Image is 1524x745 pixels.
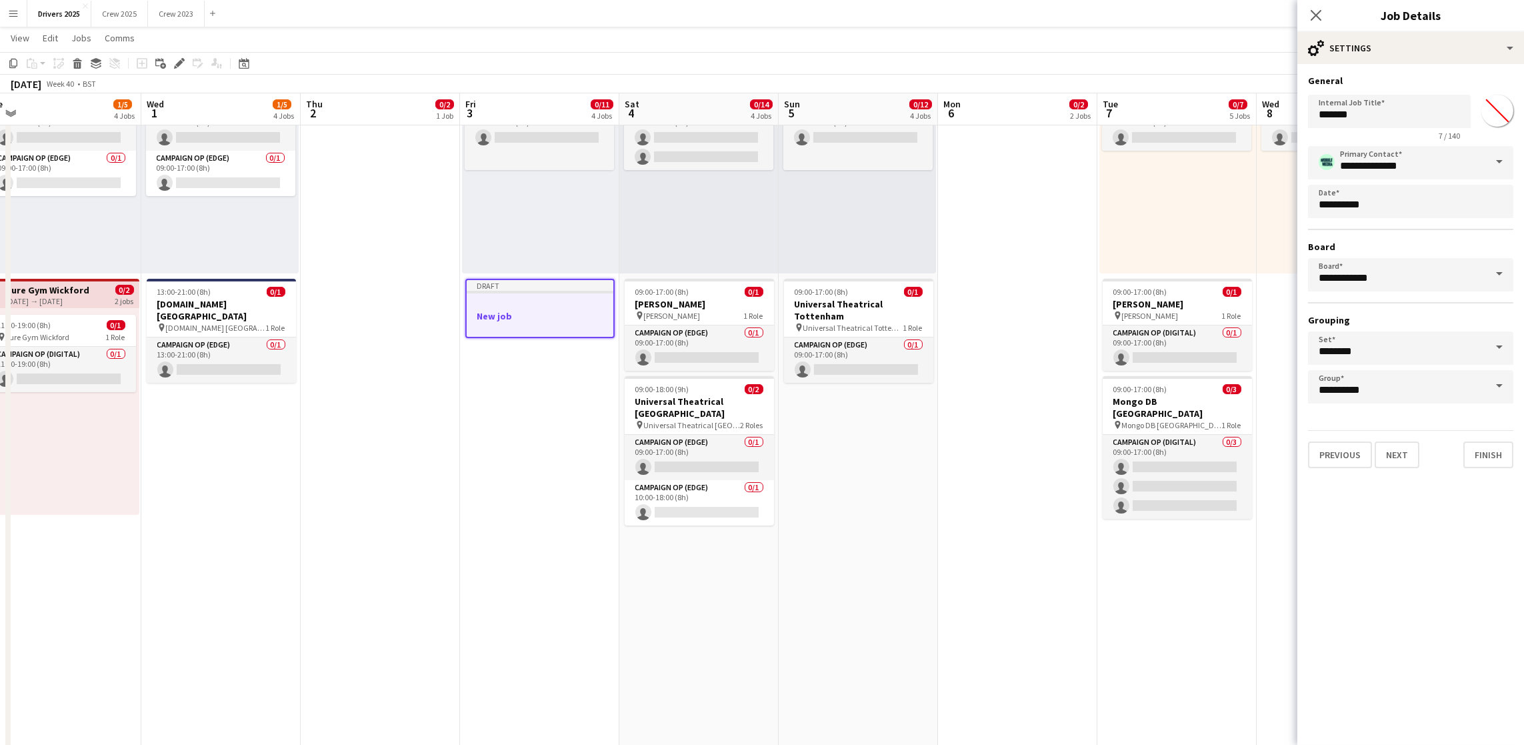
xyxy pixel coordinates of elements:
[1308,314,1513,326] h3: Grouping
[909,99,932,109] span: 0/12
[1297,7,1524,24] h3: Job Details
[146,105,295,151] app-card-role: Campaign Op (Digital)0/109:00-17:00 (8h)
[1223,287,1241,297] span: 0/1
[625,435,774,480] app-card-role: Campaign Op (Edge)0/109:00-17:00 (8h)
[635,384,689,394] span: 09:00-18:00 (9h)
[147,279,296,383] app-job-card: 13:00-21:00 (8h)0/1[DOMAIN_NAME] [GEOGRAPHIC_DATA] [DOMAIN_NAME] [GEOGRAPHIC_DATA]1 RoleCampaign ...
[784,279,933,383] app-job-card: 09:00-17:00 (8h)0/1Universal Theatrical Tottenham Universal Theatrical Tottenham1 RoleCampaign Op...
[435,99,454,109] span: 0/2
[105,32,135,44] span: Comms
[114,111,135,121] div: 4 Jobs
[1260,105,1279,121] span: 8
[115,295,134,306] div: 2 jobs
[644,420,741,430] span: Universal Theatrical [GEOGRAPHIC_DATA]
[273,99,291,109] span: 1/5
[1113,384,1167,394] span: 09:00-17:00 (8h)
[904,287,923,297] span: 0/1
[11,32,29,44] span: View
[1261,105,1411,151] app-card-role: Campaign Op (Edge)0/109:00-17:00 (8h)
[106,332,125,342] span: 1 Role
[1103,396,1252,420] h3: Mongo DB [GEOGRAPHIC_DATA]
[1223,384,1241,394] span: 0/3
[157,287,211,297] span: 13:00-21:00 (8h)
[745,384,763,394] span: 0/2
[1428,131,1471,141] span: 7 / 140
[6,332,70,342] span: Pure Gym Wickford
[146,151,295,196] app-card-role: Campaign Op (Edge)0/109:00-17:00 (8h)
[591,99,613,109] span: 0/11
[467,280,613,291] div: Draft
[625,279,774,371] app-job-card: 09:00-17:00 (8h)0/1[PERSON_NAME] [PERSON_NAME]1 RoleCampaign Op (Edge)0/109:00-17:00 (8h)
[591,111,613,121] div: 4 Jobs
[1463,442,1513,468] button: Finish
[750,99,773,109] span: 0/14
[107,320,125,330] span: 0/1
[1262,98,1279,110] span: Wed
[795,287,849,297] span: 09:00-17:00 (8h)
[146,73,295,196] app-job-card: 09:00-17:00 (8h)0/2 Sum Up [GEOGRAPHIC_DATA]2 RolesCampaign Op (Digital)0/109:00-17:00 (8h) Campa...
[1229,99,1247,109] span: 0/7
[27,1,91,27] button: Drivers 2025
[6,296,90,306] div: [DATE] → [DATE]
[99,29,140,47] a: Comms
[306,98,323,110] span: Thu
[803,323,903,333] span: Universal Theatrical Tottenham
[1102,105,1251,151] app-card-role: Campaign Op (Edge)0/109:00-17:00 (8h)
[148,1,205,27] button: Crew 2023
[71,32,91,44] span: Jobs
[1103,435,1252,519] app-card-role: Campaign Op (Digital)0/309:00-17:00 (8h)
[166,323,266,333] span: [DOMAIN_NAME] [GEOGRAPHIC_DATA]
[83,79,96,89] div: BST
[625,98,639,110] span: Sat
[11,77,41,91] div: [DATE]
[623,105,639,121] span: 4
[267,287,285,297] span: 0/1
[784,337,933,383] app-card-role: Campaign Op (Edge)0/109:00-17:00 (8h)
[625,298,774,310] h3: [PERSON_NAME]
[784,298,933,322] h3: Universal Theatrical Tottenham
[266,323,285,333] span: 1 Role
[625,325,774,371] app-card-role: Campaign Op (Edge)0/109:00-17:00 (8h)
[43,32,58,44] span: Edit
[1103,279,1252,371] app-job-card: 09:00-17:00 (8h)0/1[PERSON_NAME] [PERSON_NAME]1 RoleCampaign Op (Digital)0/109:00-17:00 (8h)
[147,298,296,322] h3: [DOMAIN_NAME] [GEOGRAPHIC_DATA]
[1103,376,1252,519] div: 09:00-17:00 (8h)0/3Mongo DB [GEOGRAPHIC_DATA] Mongo DB [GEOGRAPHIC_DATA]1 RoleCampaign Op (Digita...
[465,279,615,338] app-job-card: DraftNew job
[304,105,323,121] span: 2
[782,105,800,121] span: 5
[745,287,763,297] span: 0/1
[1122,420,1222,430] span: Mongo DB [GEOGRAPHIC_DATA]
[1070,111,1091,121] div: 2 Jobs
[1297,32,1524,64] div: Settings
[941,105,961,121] span: 6
[113,99,132,109] span: 1/5
[943,98,961,110] span: Mon
[625,376,774,526] div: 09:00-18:00 (9h)0/2Universal Theatrical [GEOGRAPHIC_DATA] Universal Theatrical [GEOGRAPHIC_DATA]2...
[436,111,453,121] div: 1 Job
[644,311,701,321] span: [PERSON_NAME]
[91,1,148,27] button: Crew 2025
[625,396,774,420] h3: Universal Theatrical [GEOGRAPHIC_DATA]
[624,105,773,170] app-card-role: Campaign Op (Edge)0/209:00-17:00 (8h)
[1122,311,1179,321] span: [PERSON_NAME]
[1103,298,1252,310] h3: [PERSON_NAME]
[1222,311,1241,321] span: 1 Role
[910,111,931,121] div: 4 Jobs
[1375,442,1419,468] button: Next
[744,311,763,321] span: 1 Role
[751,111,772,121] div: 4 Jobs
[784,98,800,110] span: Sun
[625,480,774,526] app-card-role: Campaign Op (Edge)0/110:00-18:00 (8h)
[1308,75,1513,87] h3: General
[1101,105,1118,121] span: 7
[37,29,63,47] a: Edit
[1229,111,1250,121] div: 5 Jobs
[1222,420,1241,430] span: 1 Role
[6,284,90,296] h3: Pure Gym Wickford
[463,105,476,121] span: 3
